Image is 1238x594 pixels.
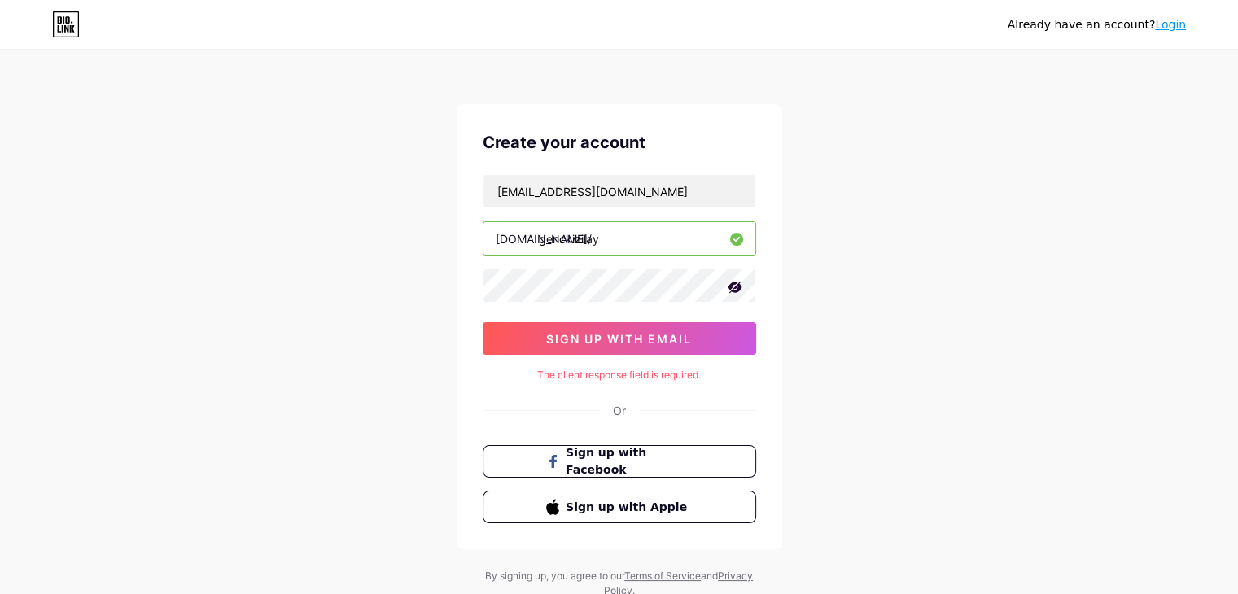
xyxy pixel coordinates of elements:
div: The client response field is required. [483,368,756,382]
span: sign up with email [546,332,692,346]
div: Already have an account? [1008,16,1186,33]
a: Terms of Service [624,570,701,582]
span: Sign up with Apple [566,499,692,516]
button: Sign up with Facebook [483,445,756,478]
button: sign up with email [483,322,756,355]
span: Sign up with Facebook [566,444,692,478]
input: username [483,222,755,255]
a: Login [1155,18,1186,31]
input: Email [483,175,755,207]
div: [DOMAIN_NAME]/ [496,230,592,247]
div: Or [613,402,626,419]
button: Sign up with Apple [483,491,756,523]
div: Create your account [483,130,756,155]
